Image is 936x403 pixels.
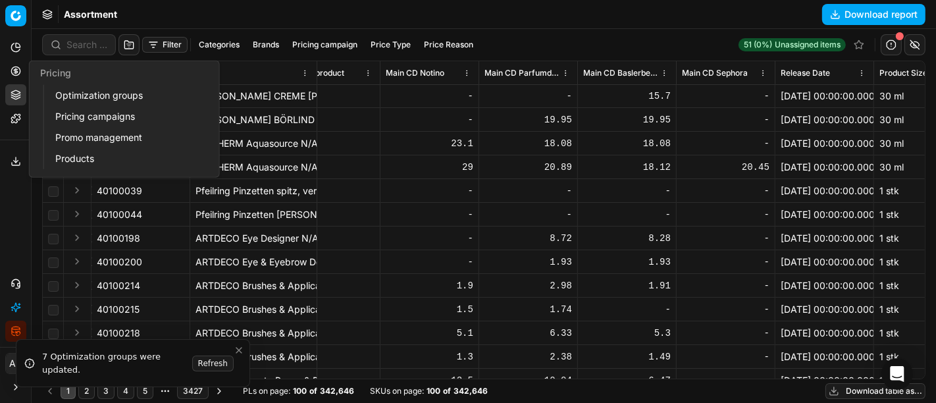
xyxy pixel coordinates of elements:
[97,232,140,245] span: 40100198
[195,137,311,150] div: BIOTHERM Aquasource N/A BB Cream Claire A Medium 30 ml
[50,107,203,126] a: Pricing campaigns
[484,161,572,174] div: 20.89
[97,255,142,269] span: 40100200
[484,232,572,245] div: 8.72
[365,37,416,53] button: Price Type
[781,255,868,269] div: [DATE] 00:00:00.000000
[583,232,671,245] div: 8.28
[484,255,572,269] div: 1.93
[781,208,868,221] div: [DATE] 00:00:00.000000
[781,374,868,387] div: [DATE] 00:00:00.000000
[69,325,85,340] button: Expand
[386,327,473,340] div: 5.1
[419,37,479,53] button: Price Reason
[781,161,868,174] div: [DATE] 00:00:00.000000
[97,184,142,198] span: 40100039
[583,255,671,269] div: 1.93
[293,386,307,396] strong: 100
[881,358,913,390] div: Open Intercom Messenger
[195,232,311,245] div: ARTDECO Eye Designer N/A Lidschattenapplikator No_Color 1 Stk
[78,383,95,399] button: 2
[781,327,868,340] div: [DATE] 00:00:00.000000
[195,255,311,269] div: ARTDECO Eye & Eyebrow Designer Nylon Augenbrauenpinsel No_Color 1 Stk
[583,68,658,78] span: Main CD Baslerbeauty
[879,68,927,78] span: Product Size
[781,113,868,126] div: [DATE] 00:00:00.000000
[583,208,671,221] div: -
[195,303,311,316] div: ARTDECO Brushes & Applicators Transparent Double Lidschattenapplikator No_Color 1 Stk
[61,383,76,399] button: 1
[97,208,142,221] span: 40100044
[177,383,209,399] button: 3427
[42,350,188,376] div: 7 Optimization groups were updated.
[192,356,234,371] button: Refresh
[243,386,290,396] span: PLs on page :
[682,374,769,387] div: -
[211,383,227,399] button: Go to next page
[195,279,311,292] div: ARTDECO Brushes & Applicators Mini Double Lidschattenapplikator No_Color 1 Stk
[739,38,846,51] a: 51 (0%)Unassigned items
[97,383,115,399] button: 3
[682,184,769,198] div: -
[484,303,572,316] div: 1.74
[583,137,671,150] div: 18.08
[386,303,473,316] div: 1.5
[781,303,868,316] div: [DATE] 00:00:00.000000
[484,327,572,340] div: 6.33
[386,113,473,126] div: -
[386,279,473,292] div: 1.9
[386,255,473,269] div: -
[484,374,572,387] div: 10.04
[682,68,748,78] span: Main CD Sephora
[682,327,769,340] div: -
[97,303,140,316] span: 40100215
[386,374,473,387] div: 12.5
[484,350,572,363] div: 2.38
[427,386,440,396] strong: 100
[775,40,841,50] span: Unassigned items
[583,113,671,126] div: 19.95
[50,86,203,105] a: Optimization groups
[781,68,830,78] span: Release Date
[97,279,140,292] span: 40100214
[682,303,769,316] div: -
[195,327,311,340] div: ARTDECO Brushes & Applicators Refilllable Lidschattenapplikator No_Color 1 Stk
[309,386,317,396] strong: of
[117,383,134,399] button: 4
[781,350,868,363] div: [DATE] 00:00:00.000000
[195,184,311,198] div: Pfeilring Pinzetten spitz, vernickelt Pinzette No_Color 1 Stk
[287,37,363,53] button: Pricing campaign
[386,232,473,245] div: -
[247,37,284,53] button: Brands
[194,37,245,53] button: Categories
[484,113,572,126] div: 19.95
[64,8,117,21] span: Assortment
[583,161,671,174] div: 18.12
[583,303,671,316] div: -
[97,327,140,340] span: 40100218
[195,208,311,221] div: Pfeilring Pinzetten [PERSON_NAME], vergoldet Pinzette No_Color 1 Stk
[682,279,769,292] div: -
[583,327,671,340] div: 5.3
[583,279,671,292] div: 1.91
[64,8,117,21] nav: breadcrumb
[6,354,26,373] span: AC
[50,128,203,147] a: Promo management
[443,386,451,396] strong: of
[583,374,671,387] div: 6.47
[386,350,473,363] div: 1.3
[781,90,868,103] div: [DATE] 00:00:00.000000
[386,184,473,198] div: -
[142,37,188,53] button: Filter
[386,208,473,221] div: -
[195,113,311,126] div: [PERSON_NAME] BÖRLIND CREME [PERSON_NAME] Getönte Tagescreme N/A Abdeckcreme BRUNETTE 30 ml
[583,90,671,103] div: 15.7
[484,208,572,221] div: -
[682,90,769,103] div: -
[682,255,769,269] div: -
[484,68,559,78] span: Main CD Parfumdreams
[781,137,868,150] div: [DATE] 00:00:00.000000
[682,113,769,126] div: -
[682,350,769,363] div: -
[195,90,311,103] div: [PERSON_NAME] CREME [PERSON_NAME] Getönte Tagescreme N/A Abdeckcreme APRICOT 30 ml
